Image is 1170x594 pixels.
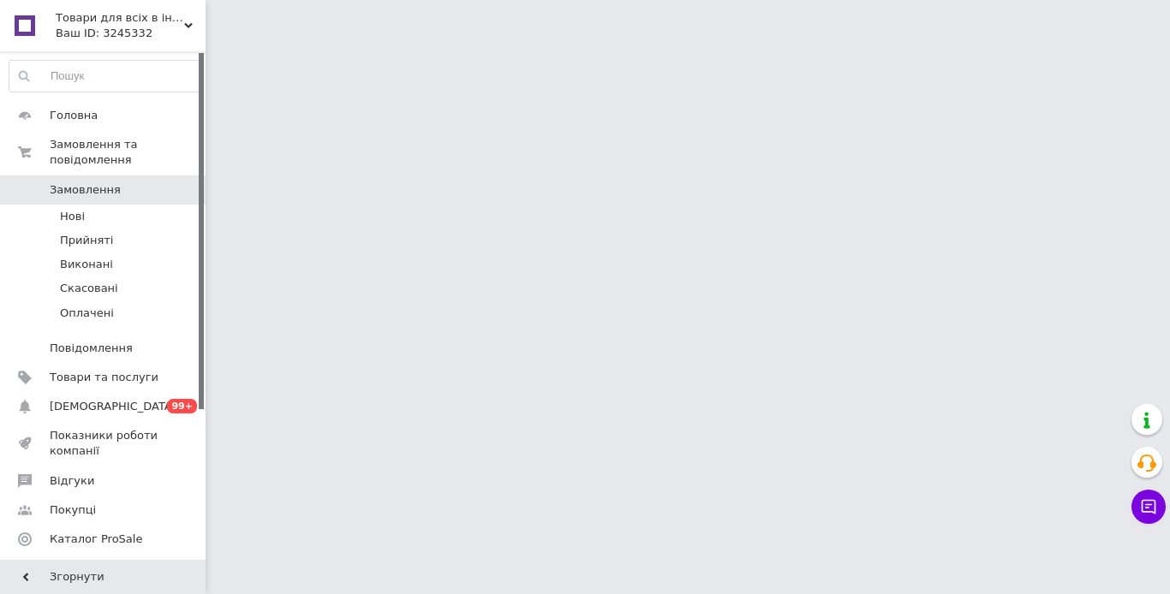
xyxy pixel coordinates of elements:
[56,10,184,26] span: Товари для всіх в інтернет-магазині «Avocado»
[60,257,113,272] span: Виконані
[60,281,118,296] span: Скасовані
[50,182,121,198] span: Замовлення
[60,209,85,224] span: Нові
[50,502,96,518] span: Покупці
[50,473,94,489] span: Відгуки
[50,137,206,168] span: Замовлення та повідомлення
[1131,490,1166,524] button: Чат з покупцем
[50,399,176,414] span: [DEMOGRAPHIC_DATA]
[167,399,197,413] span: 99+
[60,233,113,248] span: Прийняті
[50,428,158,459] span: Показники роботи компанії
[50,532,142,547] span: Каталог ProSale
[50,341,133,356] span: Повідомлення
[56,26,206,41] div: Ваш ID: 3245332
[50,108,98,123] span: Головна
[60,306,114,321] span: Оплачені
[50,370,158,385] span: Товари та послуги
[9,61,201,92] input: Пошук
